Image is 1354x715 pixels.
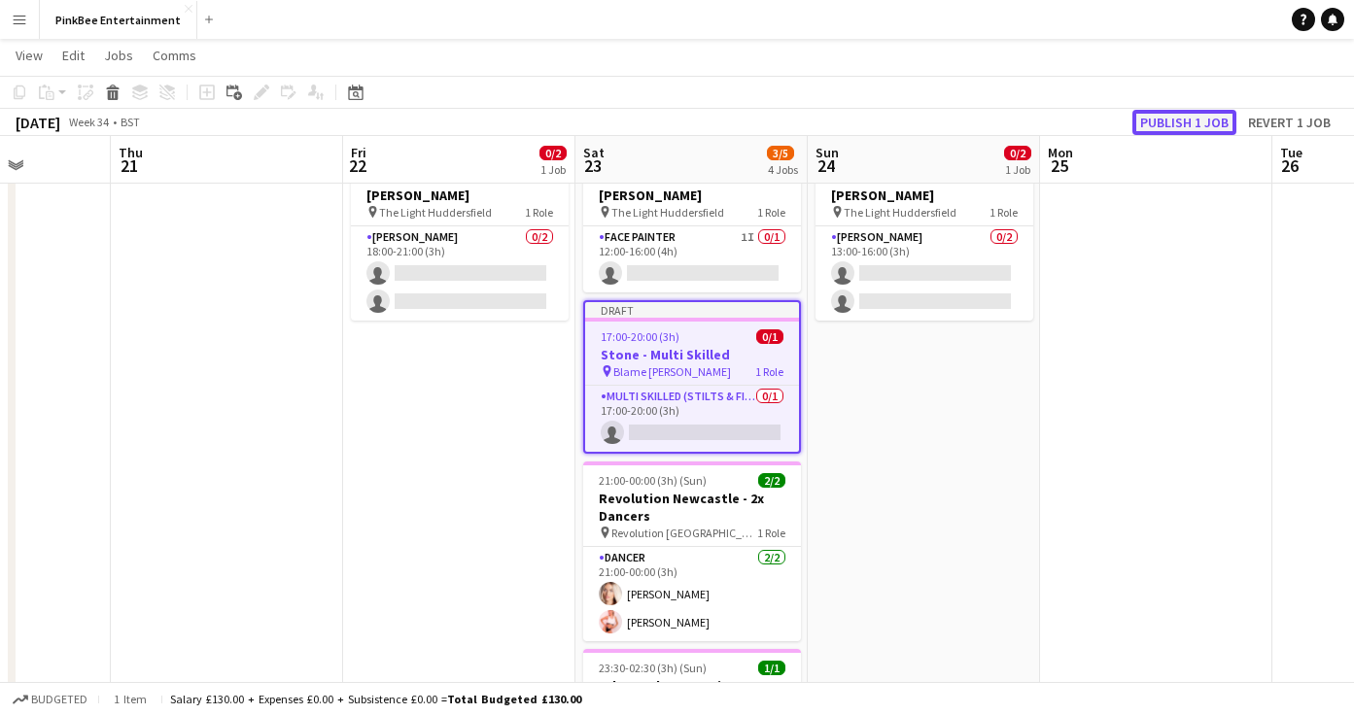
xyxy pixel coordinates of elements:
[153,47,196,64] span: Comms
[116,154,143,177] span: 21
[351,169,569,204] h3: Huddersfield Stilt [PERSON_NAME]
[813,154,839,177] span: 24
[10,689,90,710] button: Budgeted
[40,1,197,39] button: PinkBee Entertainment
[62,47,85,64] span: Edit
[583,547,801,641] app-card-role: Dancer2/221:00-00:00 (3h)[PERSON_NAME][PERSON_NAME]
[580,154,605,177] span: 23
[16,113,60,132] div: [DATE]
[816,141,1033,321] app-job-card: 13:00-16:00 (3h)0/2Huddersfield Stilt [PERSON_NAME] The Light Huddersfield1 Role[PERSON_NAME]0/21...
[611,205,724,220] span: The Light Huddersfield
[351,141,569,321] app-job-card: 18:00-21:00 (3h)0/2Huddersfield Stilt [PERSON_NAME] The Light Huddersfield1 Role[PERSON_NAME]0/21...
[583,461,801,641] app-job-card: 21:00-00:00 (3h) (Sun)2/2Revolution Newcastle - 2x Dancers Revolution [GEOGRAPHIC_DATA]1 RoleDanc...
[757,205,785,220] span: 1 Role
[599,473,707,488] span: 21:00-00:00 (3h) (Sun)
[348,154,366,177] span: 22
[54,43,92,68] a: Edit
[16,47,43,64] span: View
[31,693,87,706] span: Budgeted
[104,47,133,64] span: Jobs
[758,661,785,675] span: 1/1
[379,205,492,220] span: The Light Huddersfield
[351,226,569,321] app-card-role: [PERSON_NAME]0/218:00-21:00 (3h)
[613,364,731,379] span: Blame [PERSON_NAME]
[1132,110,1236,135] button: Publish 1 job
[611,526,757,540] span: Revolution [GEOGRAPHIC_DATA]
[756,329,783,344] span: 0/1
[540,162,566,177] div: 1 Job
[755,364,783,379] span: 1 Role
[816,169,1033,204] h3: Huddersfield Stilt [PERSON_NAME]
[816,144,839,161] span: Sun
[583,226,801,292] app-card-role: Face Painter1I0/112:00-16:00 (4h)
[758,473,785,488] span: 2/2
[601,329,679,344] span: 17:00-20:00 (3h)
[1277,154,1302,177] span: 26
[8,43,51,68] a: View
[583,677,801,712] h3: Ark Manchester - Fire & Dance
[757,526,785,540] span: 1 Role
[119,144,143,161] span: Thu
[145,43,204,68] a: Comms
[585,386,799,452] app-card-role: Multi Skilled (Stilts & Fire)0/117:00-20:00 (3h)
[583,141,801,292] app-job-card: 12:00-16:00 (4h)0/1Huddersfield Stilt [PERSON_NAME] The Light Huddersfield1 RoleFace Painter1I0/1...
[1048,144,1073,161] span: Mon
[447,692,581,706] span: Total Budgeted £130.00
[96,43,141,68] a: Jobs
[583,300,801,454] app-job-card: Draft17:00-20:00 (3h)0/1Stone - Multi Skilled Blame [PERSON_NAME]1 RoleMulti Skilled (Stilts & Fi...
[583,144,605,161] span: Sat
[539,146,567,160] span: 0/2
[1240,110,1338,135] button: Revert 1 job
[583,169,801,204] h3: Huddersfield Stilt [PERSON_NAME]
[1004,146,1031,160] span: 0/2
[1045,154,1073,177] span: 25
[1005,162,1030,177] div: 1 Job
[525,205,553,220] span: 1 Role
[989,205,1018,220] span: 1 Role
[121,115,140,129] div: BST
[64,115,113,129] span: Week 34
[1280,144,1302,161] span: Tue
[170,692,581,706] div: Salary £130.00 + Expenses £0.00 + Subsistence £0.00 =
[767,146,794,160] span: 3/5
[583,490,801,525] h3: Revolution Newcastle - 2x Dancers
[585,346,799,363] h3: Stone - Multi Skilled
[351,144,366,161] span: Fri
[107,692,154,706] span: 1 item
[816,226,1033,321] app-card-role: [PERSON_NAME]0/213:00-16:00 (3h)
[844,205,956,220] span: The Light Huddersfield
[768,162,798,177] div: 4 Jobs
[599,661,707,675] span: 23:30-02:30 (3h) (Sun)
[585,302,799,318] div: Draft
